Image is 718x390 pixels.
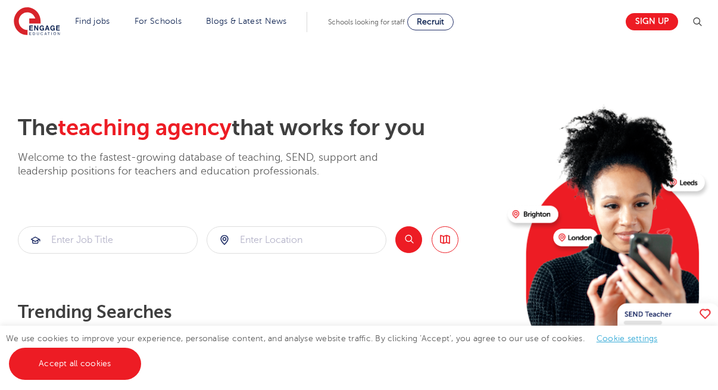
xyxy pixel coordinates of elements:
a: Recruit [407,14,454,30]
a: Blogs & Latest News [206,17,287,26]
a: Sign up [626,13,678,30]
span: Schools looking for staff [328,18,405,26]
span: We use cookies to improve your experience, personalise content, and analyse website traffic. By c... [6,334,670,368]
button: Search [395,226,422,253]
a: For Schools [135,17,182,26]
span: teaching agency [58,115,232,141]
input: Submit [18,227,197,253]
p: Trending searches [18,301,498,323]
img: Engage Education [14,7,60,37]
div: Submit [18,226,198,254]
span: Recruit [417,17,444,26]
h2: The that works for you [18,114,498,142]
a: Cookie settings [597,334,658,343]
p: Welcome to the fastest-growing database of teaching, SEND, support and leadership positions for t... [18,151,411,179]
a: Find jobs [75,17,110,26]
div: Submit [207,226,386,254]
a: Accept all cookies [9,348,141,380]
input: Submit [207,227,386,253]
